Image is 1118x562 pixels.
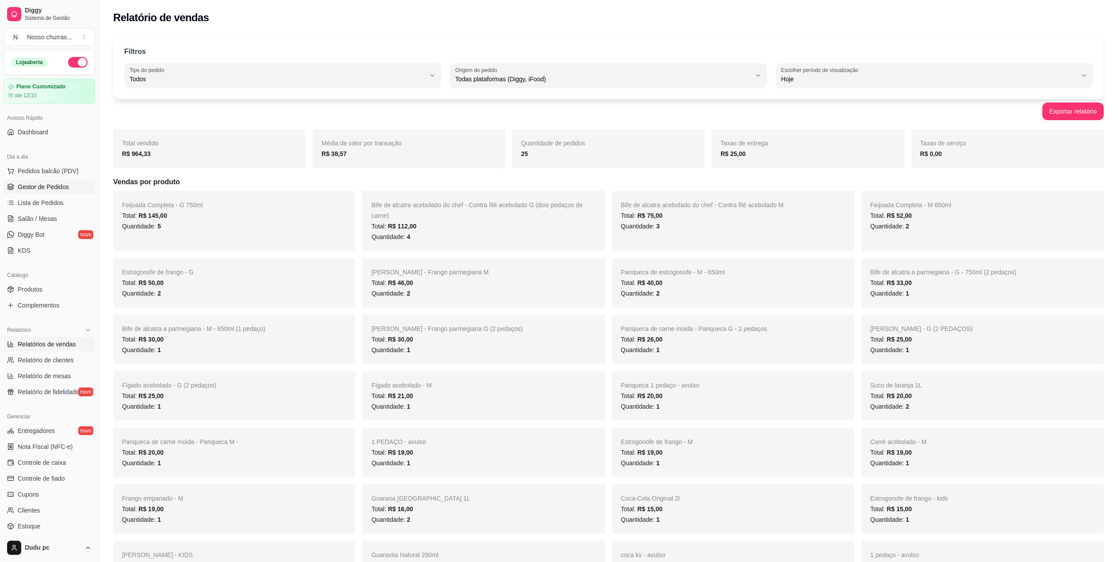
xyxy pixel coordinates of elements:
[371,403,410,410] span: Quantidade:
[157,459,161,467] span: 1
[68,57,88,68] button: Alterar Status
[4,353,95,367] a: Relatório de clientes
[870,336,912,343] span: Total:
[621,382,699,389] span: Panqueca 1 pedaço - avulso
[621,336,663,343] span: Total:
[371,449,413,456] span: Total:
[113,177,1104,187] h5: Vendas por produto
[4,298,95,312] a: Complementos
[18,167,79,175] span: Pedidos balcão (PDV)
[18,442,72,451] span: Nota Fiscal (NFC-e)
[122,223,161,230] span: Quantidade:
[4,337,95,351] a: Relatórios de vendas
[157,223,161,230] span: 5
[11,33,20,42] span: N
[122,495,183,502] span: Frango empanado - M
[124,63,441,88] button: Tipo do pedidoTodos
[18,356,74,365] span: Relatório de clientes
[371,459,410,467] span: Quantidade:
[18,426,55,435] span: Entregadores
[450,63,767,88] button: Origem do pedidoTodas plataformas (Diggy, iFood)
[138,392,164,399] span: R$ 25,00
[407,346,410,353] span: 1
[4,125,95,139] a: Dashboard
[18,340,76,349] span: Relatórios de vendas
[122,551,193,558] span: [PERSON_NAME] - KIDS
[887,279,912,286] span: R$ 33,00
[637,505,663,513] span: R$ 15,00
[157,516,161,523] span: 1
[621,551,665,558] span: coca ks - avulso
[138,449,164,456] span: R$ 20,00
[1042,103,1104,120] button: Exportar relatório
[870,290,909,297] span: Quantidade:
[371,551,439,558] span: Guaravita Natural 290ml
[18,522,40,531] span: Estoque
[407,233,410,240] span: 4
[4,4,95,25] a: DiggySistema de Gestão
[122,382,216,389] span: Fígado acebolado - G (2 pedaços)
[906,516,909,523] span: 1
[887,392,912,399] span: R$ 20,00
[637,279,663,286] span: R$ 40,00
[371,346,410,353] span: Quantidade:
[621,516,660,523] span: Quantidade:
[637,392,663,399] span: R$ 20,00
[321,150,347,157] strong: R$ 38,57
[122,269,194,276] span: Estrogonofe de frango - G
[371,392,413,399] span: Total:
[4,111,95,125] div: Acesso Rápido
[4,180,95,194] a: Gestor de Pedidos
[371,201,583,219] span: Bife de alcatra acebolado do chef - Contra filé acebolado G (dois pedaços de carne)
[122,140,159,147] span: Total vendido
[371,495,470,502] span: Guarana [GEOGRAPHIC_DATA] 1L
[621,495,680,502] span: Coca-Cola Original 2l
[870,505,912,513] span: Total:
[4,369,95,383] a: Relatório de mesas
[388,223,417,230] span: R$ 112,00
[781,66,861,74] label: Escolher período de visualização
[4,28,95,46] button: Select a team
[138,505,164,513] span: R$ 19,00
[18,387,79,396] span: Relatório de fidelidade
[781,75,1077,84] span: Hoje
[157,346,161,353] span: 1
[637,336,663,343] span: R$ 26,00
[371,516,410,523] span: Quantidade:
[621,201,784,209] span: Bife de alcatra acebolado do chef - Contra filé acebolado M
[27,33,72,42] div: Nosso churras ...
[721,150,746,157] strong: R$ 25,00
[122,201,203,209] span: Feijoada Completa - G 750ml
[18,285,42,294] span: Produtos
[407,290,410,297] span: 2
[122,403,161,410] span: Quantidade:
[25,544,81,552] span: Dudu pc
[157,290,161,297] span: 2
[18,214,57,223] span: Salão / Mesas
[906,223,909,230] span: 2
[130,66,167,74] label: Tipo do pedido
[870,212,912,219] span: Total:
[4,164,95,178] button: Pedidos balcão (PDV)
[870,269,1017,276] span: Bife de alcatra a parmegiana - G - 750ml (2 pedaços)
[122,325,266,332] span: Bife de alcatra a parmegiana - M - 650ml (1 pedaço)
[371,382,431,389] span: Fígado acebolado - M
[18,506,40,515] span: Clientes
[4,456,95,470] a: Controle de caixa
[621,290,660,297] span: Quantidade:
[870,551,920,558] span: 1 pedaço - avulso
[122,336,164,343] span: Total:
[870,438,927,445] span: Carré acebolado - M
[4,519,95,533] a: Estoque
[18,128,48,137] span: Dashboard
[122,279,164,286] span: Total:
[656,223,660,230] span: 3
[4,440,95,454] a: Nota Fiscal (NFC-e)
[621,459,660,467] span: Quantidade:
[157,403,161,410] span: 1
[7,327,31,334] span: Relatórios
[25,7,92,15] span: Diggy
[4,385,95,399] a: Relatório de fidelidadenovo
[870,279,912,286] span: Total:
[18,182,69,191] span: Gestor de Pedidos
